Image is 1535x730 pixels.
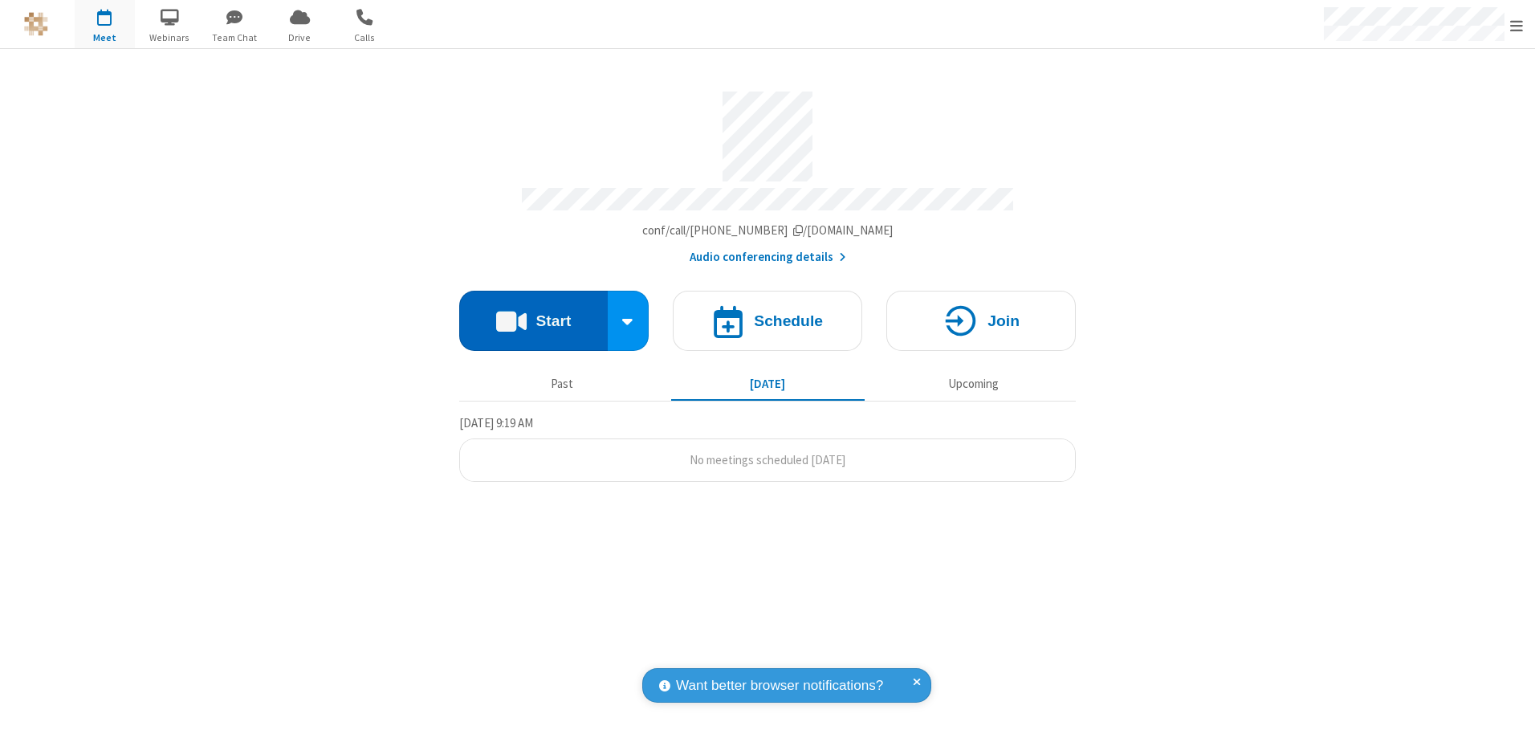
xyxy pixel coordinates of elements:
span: Drive [270,31,330,45]
h4: Schedule [754,313,823,328]
button: Audio conferencing details [690,248,846,267]
h4: Start [535,313,571,328]
button: [DATE] [671,369,865,399]
button: Join [886,291,1076,351]
button: Start [459,291,608,351]
span: [DATE] 9:19 AM [459,415,533,430]
div: Start conference options [608,291,649,351]
span: Want better browser notifications? [676,675,883,696]
span: Calls [335,31,395,45]
img: QA Selenium DO NOT DELETE OR CHANGE [24,12,48,36]
span: Meet [75,31,135,45]
span: Webinars [140,31,200,45]
h4: Join [987,313,1020,328]
button: Upcoming [877,369,1070,399]
span: Team Chat [205,31,265,45]
button: Schedule [673,291,862,351]
span: No meetings scheduled [DATE] [690,452,845,467]
span: Copy my meeting room link [642,222,894,238]
button: Past [466,369,659,399]
button: Copy my meeting room linkCopy my meeting room link [642,222,894,240]
section: Account details [459,80,1076,267]
section: Today's Meetings [459,414,1076,483]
